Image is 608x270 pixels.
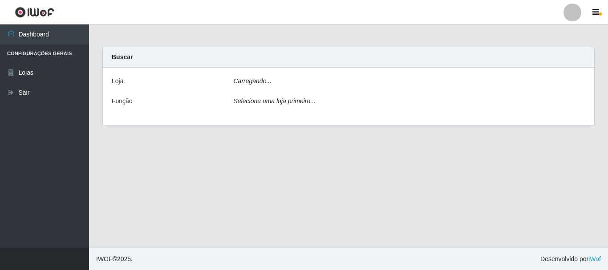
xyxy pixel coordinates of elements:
[588,255,601,262] a: iWof
[234,97,316,105] i: Selecione uma loja primeiro...
[15,7,54,18] img: CoreUI Logo
[112,53,133,60] strong: Buscar
[540,254,601,264] span: Desenvolvido por
[112,97,133,106] label: Função
[234,77,272,85] i: Carregando...
[96,255,113,262] span: IWOF
[112,77,123,86] label: Loja
[96,254,133,264] span: © 2025 .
